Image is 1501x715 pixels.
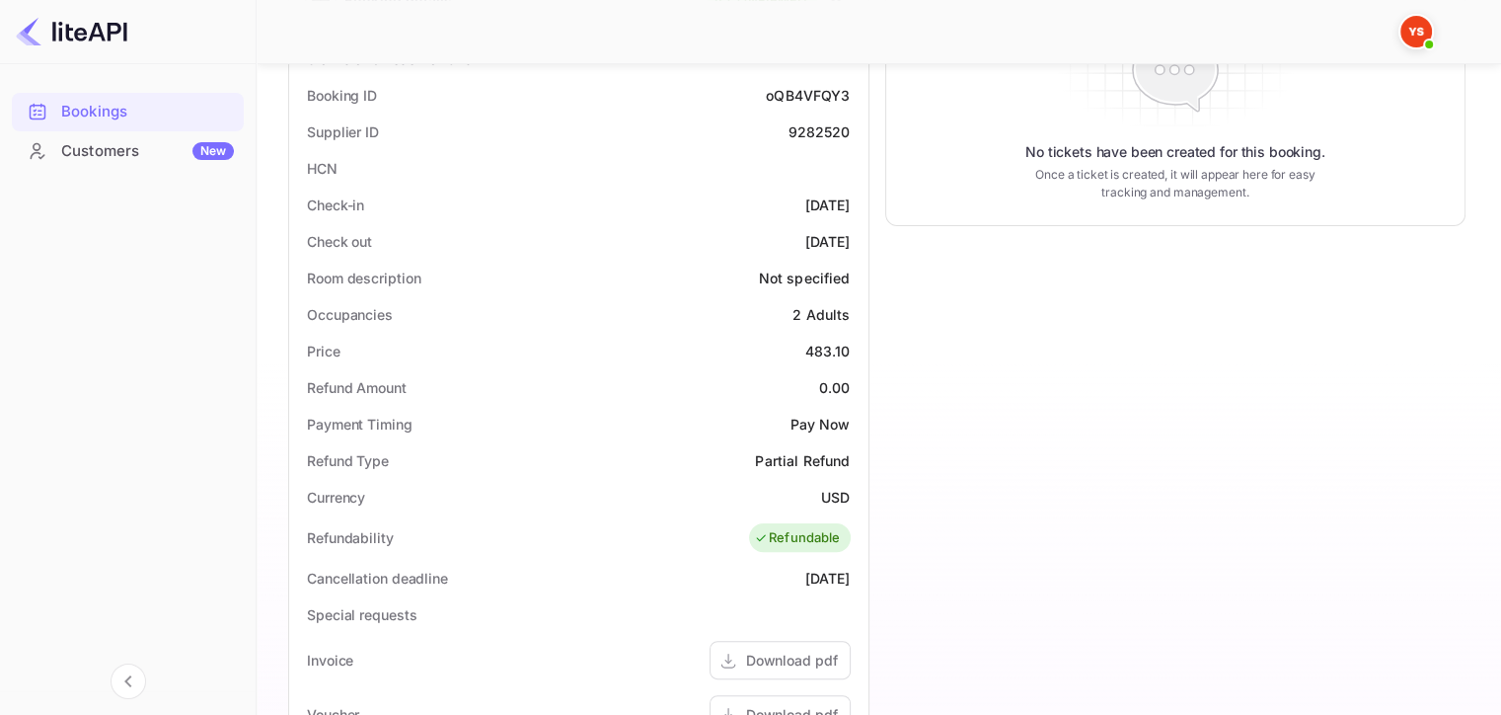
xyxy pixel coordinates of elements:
div: HCN [307,158,338,179]
p: Once a ticket is created, it will appear here for easy tracking and management. [1020,166,1330,201]
div: [DATE] [805,231,851,252]
div: Bookings [12,93,244,131]
div: 483.10 [805,341,851,361]
a: CustomersNew [12,132,244,169]
div: Supplier ID [307,121,379,142]
div: Special requests [307,604,416,625]
div: Cancellation deadline [307,568,448,589]
button: Collapse navigation [111,664,146,699]
div: 0.00 [819,377,851,398]
div: Refund Amount [307,377,407,398]
div: Payment Timing [307,414,413,435]
p: No tickets have been created for this booking. [1025,142,1325,162]
div: 2 Adults [792,304,850,325]
div: Refund Type [307,450,389,471]
div: [DATE] [805,568,851,589]
div: Check out [307,231,372,252]
div: USD [821,487,850,508]
div: [DATE] [805,195,851,215]
div: oQB4VFQY3 [766,85,850,106]
div: Occupancies [307,304,393,325]
img: LiteAPI logo [16,16,127,47]
div: Refundability [307,527,394,548]
div: Check-in [307,195,364,215]
div: CustomersNew [12,132,244,171]
div: Download pdf [746,650,838,671]
div: Price [307,341,340,361]
div: Customers [61,140,234,163]
div: Room description [307,268,420,288]
div: Not specified [759,268,851,288]
div: Invoice [307,650,353,671]
div: New [192,142,234,160]
div: Currency [307,487,365,508]
img: Yandex Support [1400,16,1432,47]
div: Bookings [61,101,234,123]
div: Partial Refund [755,450,850,471]
a: Bookings [12,93,244,129]
div: 9282520 [788,121,850,142]
div: Pay Now [789,414,850,435]
div: Booking ID [307,85,377,106]
div: Refundable [754,528,841,548]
